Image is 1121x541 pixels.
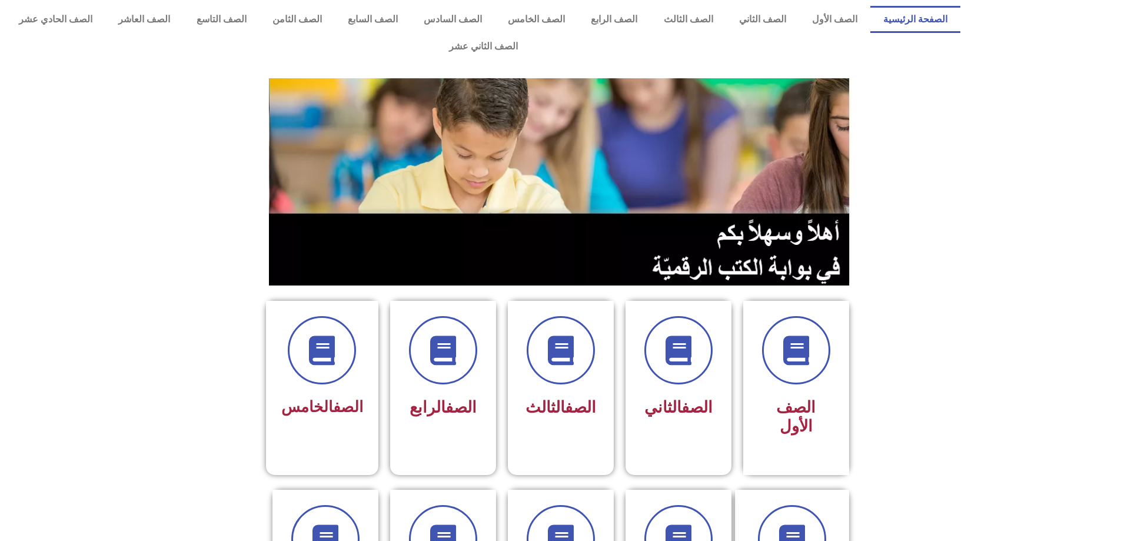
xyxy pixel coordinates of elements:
a: الصف [681,398,713,417]
a: الصف التاسع [183,6,259,33]
a: الصف الثامن [260,6,335,33]
span: الرابع [410,398,477,417]
a: الصف الأول [799,6,870,33]
a: الصف الثاني عشر [6,33,960,60]
a: الصف الثاني [726,6,799,33]
a: الصف [445,398,477,417]
a: الصف الرابع [578,6,650,33]
a: الصف العاشر [105,6,183,33]
span: الثالث [525,398,596,417]
a: الصف السابع [335,6,411,33]
a: الصف السادس [411,6,495,33]
a: الصف الحادي عشر [6,6,105,33]
span: الثاني [644,398,713,417]
a: الصف [333,398,363,416]
a: الصف [565,398,596,417]
a: الصفحة الرئيسية [870,6,960,33]
a: الصف الخامس [495,6,578,33]
span: الصف الأول [776,398,816,436]
a: الصف الثالث [650,6,726,33]
span: الخامس [281,398,363,416]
